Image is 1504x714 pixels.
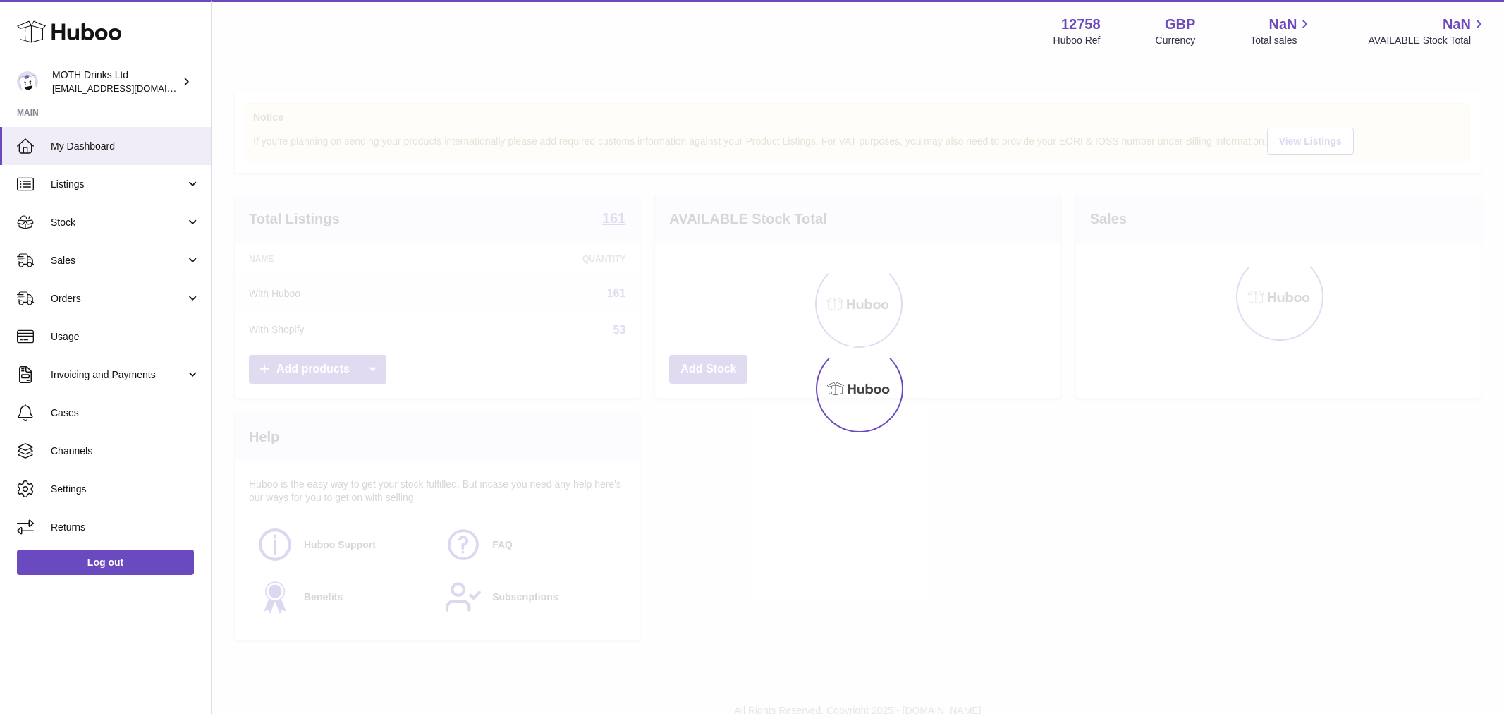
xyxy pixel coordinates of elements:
a: NaN AVAILABLE Stock Total [1368,15,1487,47]
span: NaN [1268,15,1297,34]
span: NaN [1443,15,1471,34]
span: AVAILABLE Stock Total [1368,34,1487,47]
span: My Dashboard [51,140,200,153]
span: [EMAIL_ADDRESS][DOMAIN_NAME] [52,83,207,94]
span: Invoicing and Payments [51,368,185,382]
a: Log out [17,550,194,575]
strong: GBP [1165,15,1195,34]
strong: 12758 [1061,15,1101,34]
span: Channels [51,444,200,458]
span: Settings [51,483,200,496]
span: Listings [51,178,185,191]
span: Sales [51,254,185,267]
span: Usage [51,330,200,344]
a: NaN Total sales [1250,15,1313,47]
span: Orders [51,292,185,305]
span: Stock [51,216,185,229]
span: Cases [51,406,200,420]
div: MOTH Drinks Ltd [52,68,179,95]
div: Huboo Ref [1053,34,1101,47]
span: Returns [51,521,200,534]
img: internalAdmin-12758@internal.huboo.com [17,71,38,92]
div: Currency [1156,34,1196,47]
span: Total sales [1250,34,1313,47]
